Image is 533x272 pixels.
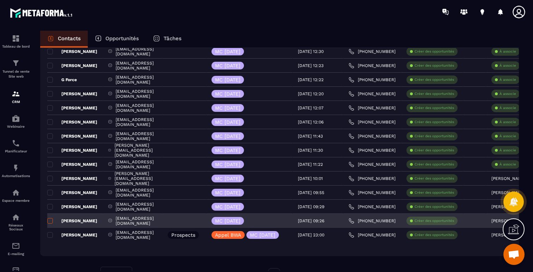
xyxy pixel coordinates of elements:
[415,120,454,125] p: Créer des opportunités
[2,44,30,48] p: Tableau de bord
[298,190,324,195] p: [DATE] 09:55
[12,34,20,43] img: formation
[58,35,81,42] p: Contacts
[12,164,20,172] img: automations
[298,148,323,153] p: [DATE] 11:30
[500,63,516,68] p: À associe
[2,208,30,236] a: social-networksocial-networkRéseaux Sociaux
[349,63,396,68] a: [PHONE_NUMBER]
[298,120,324,125] p: [DATE] 12:06
[298,49,324,54] p: [DATE] 12:30
[298,77,324,82] p: [DATE] 12:22
[298,134,323,139] p: [DATE] 11:43
[2,69,30,79] p: Tunnel de vente Site web
[250,232,275,237] p: MC [DATE]
[215,91,240,96] p: MC [DATE]
[12,139,20,147] img: scheduler
[2,29,30,54] a: formationformationTableau de bord
[415,204,454,209] p: Créer des opportunités
[12,59,20,67] img: formation
[298,204,324,209] p: [DATE] 09:29
[164,35,182,42] p: Tâches
[349,232,396,238] a: [PHONE_NUMBER]
[215,232,241,237] p: Appel BWA
[503,244,525,265] div: Ouvrir le chat
[47,190,97,195] p: [PERSON_NAME]
[491,190,526,195] p: [PERSON_NAME]
[2,199,30,203] p: Espace membre
[349,218,396,224] a: [PHONE_NUMBER]
[47,162,97,167] p: [PERSON_NAME]
[12,90,20,98] img: formation
[146,31,189,48] a: Tâches
[349,133,396,139] a: [PHONE_NUMBER]
[500,148,516,153] p: À associe
[47,63,97,68] p: [PERSON_NAME]
[88,31,146,48] a: Opportunités
[215,105,240,110] p: MC [DATE]
[349,147,396,153] a: [PHONE_NUMBER]
[47,77,77,83] p: G Force
[298,232,324,237] p: [DATE] 23:00
[105,35,139,42] p: Opportunités
[415,218,454,223] p: Créer des opportunités
[298,162,323,167] p: [DATE] 11:22
[298,176,323,181] p: [DATE] 10:01
[171,232,195,237] p: Prospects
[298,63,324,68] p: [DATE] 12:23
[47,147,97,153] p: [PERSON_NAME]
[12,242,20,250] img: email
[298,218,324,223] p: [DATE] 09:26
[349,190,396,195] a: [PHONE_NUMBER]
[215,218,240,223] p: MC [DATE]
[215,63,240,68] p: MC [DATE]
[10,6,73,19] img: logo
[215,49,240,54] p: MC [DATE]
[2,223,30,231] p: Réseaux Sociaux
[47,176,97,181] p: [PERSON_NAME]
[47,204,97,210] p: [PERSON_NAME]
[349,105,396,111] a: [PHONE_NUMBER]
[349,91,396,97] a: [PHONE_NUMBER]
[415,63,454,68] p: Créer des opportunités
[215,120,240,125] p: MC [DATE]
[47,49,97,54] p: [PERSON_NAME]
[12,213,20,222] img: social-network
[47,91,97,97] p: [PERSON_NAME]
[491,204,526,209] p: [PERSON_NAME]
[500,77,516,82] p: À associe
[2,109,30,134] a: automationsautomationsWebinaire
[215,204,240,209] p: MC [DATE]
[349,119,396,125] a: [PHONE_NUMBER]
[2,183,30,208] a: automationsautomationsEspace membre
[2,158,30,183] a: automationsautomationsAutomatisations
[415,190,454,195] p: Créer des opportunités
[12,188,20,197] img: automations
[215,176,240,181] p: MC [DATE]
[47,133,97,139] p: [PERSON_NAME]
[491,218,526,223] p: [PERSON_NAME]
[349,204,396,210] a: [PHONE_NUMBER]
[47,218,97,224] p: [PERSON_NAME]
[2,100,30,104] p: CRM
[40,31,88,48] a: Contacts
[349,176,396,181] a: [PHONE_NUMBER]
[349,77,396,83] a: [PHONE_NUMBER]
[47,232,97,238] p: [PERSON_NAME]
[2,54,30,84] a: formationformationTunnel de vente Site web
[415,162,454,167] p: Créer des opportunités
[415,232,454,237] p: Créer des opportunités
[491,176,526,181] p: [PERSON_NAME]
[2,174,30,178] p: Automatisations
[2,252,30,256] p: E-mailing
[12,114,20,123] img: automations
[415,105,454,110] p: Créer des opportunités
[500,49,516,54] p: À associe
[500,134,516,139] p: À associe
[491,232,526,237] p: [PERSON_NAME]
[2,149,30,153] p: Planificateur
[500,162,516,167] p: À associe
[500,91,516,96] p: À associe
[2,125,30,128] p: Webinaire
[415,148,454,153] p: Créer des opportunités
